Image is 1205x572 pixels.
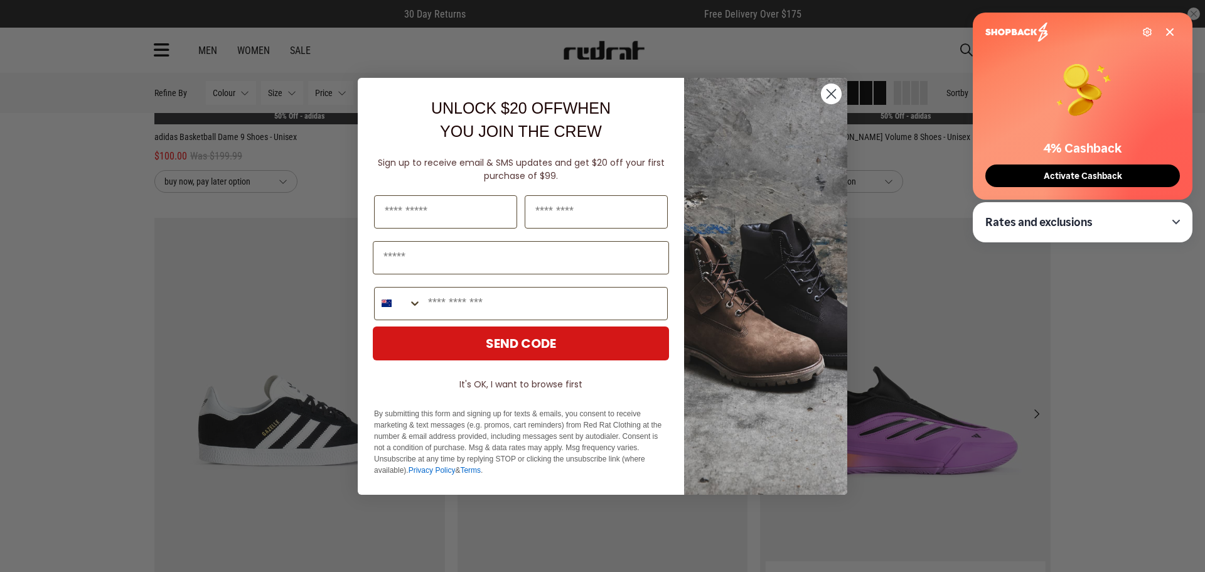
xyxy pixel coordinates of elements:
button: It's OK, I want to browse first [373,373,669,396]
span: WHEN [563,99,611,117]
a: Privacy Policy [409,466,456,475]
span: YOU JOIN THE CREW [440,122,602,140]
span: UNLOCK $20 OFF [431,99,563,117]
span: Sign up to receive email & SMS updates and get $20 off your first purchase of $99. [378,156,665,182]
img: f7662613-148e-4c88-9575-6c6b5b55a647.jpeg [684,78,847,495]
button: Open LiveChat chat widget [10,5,48,43]
img: New Zealand [382,298,392,308]
button: SEND CODE [373,326,669,360]
a: Terms [460,466,481,475]
input: First Name [374,195,517,229]
button: Search Countries [375,288,422,320]
input: Email [373,241,669,274]
p: By submitting this form and signing up for texts & emails, you consent to receive marketing & tex... [374,408,668,476]
button: Close dialog [820,83,842,105]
